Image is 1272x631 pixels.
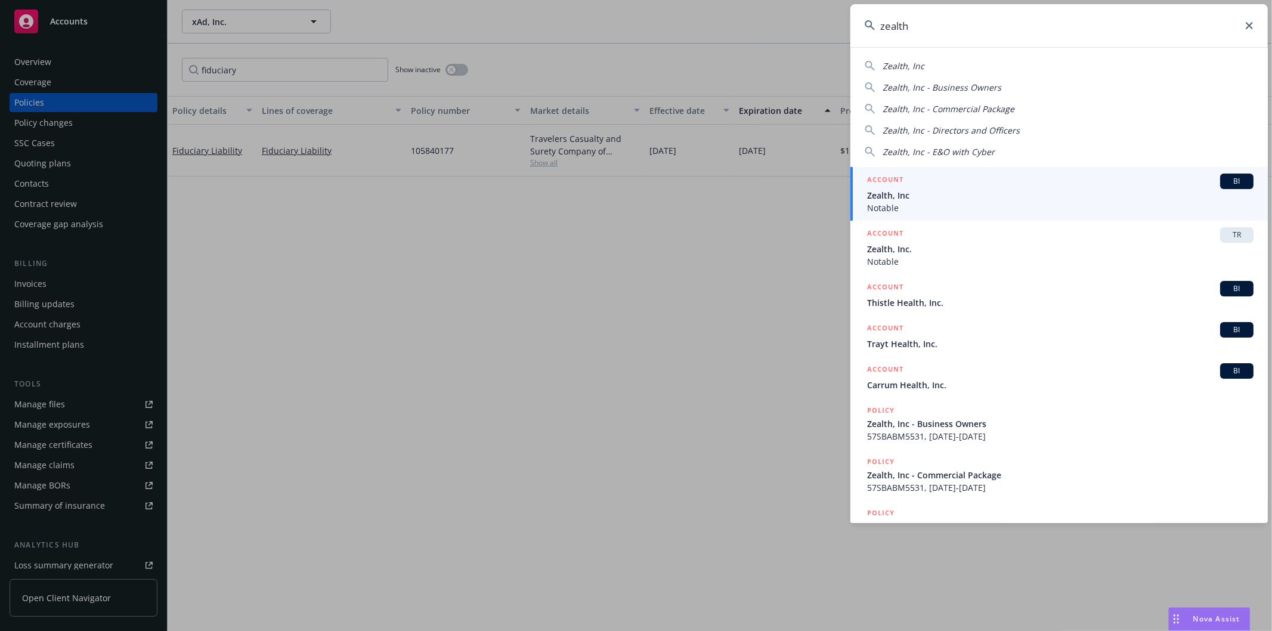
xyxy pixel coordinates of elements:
[867,281,903,295] h5: ACCOUNT
[850,167,1268,221] a: ACCOUNTBIZealth, IncNotable
[867,174,903,188] h5: ACCOUNT
[867,507,895,519] h5: POLICY
[1225,366,1249,376] span: BI
[867,322,903,336] h5: ACCOUNT
[1225,230,1249,240] span: TR
[867,363,903,378] h5: ACCOUNT
[883,82,1001,93] span: Zealth, Inc - Business Owners
[867,243,1254,255] span: Zealth, Inc.
[867,481,1254,494] span: 57SBABM5531, [DATE]-[DATE]
[867,520,1254,533] span: Zealth, Inc - Business Owners
[867,404,895,416] h5: POLICY
[883,146,995,157] span: Zealth, Inc - E&O with Cyber
[867,255,1254,268] span: Notable
[850,315,1268,357] a: ACCOUNTBITrayt Health, Inc.
[883,103,1014,115] span: Zealth, Inc - Commercial Package
[1193,614,1240,624] span: Nova Assist
[867,189,1254,202] span: Zealth, Inc
[1225,324,1249,335] span: BI
[850,449,1268,500] a: POLICYZealth, Inc - Commercial Package57SBABM5531, [DATE]-[DATE]
[867,296,1254,309] span: Thistle Health, Inc.
[1225,176,1249,187] span: BI
[850,500,1268,552] a: POLICYZealth, Inc - Business Owners
[883,60,924,72] span: Zealth, Inc
[1225,283,1249,294] span: BI
[850,274,1268,315] a: ACCOUNTBIThistle Health, Inc.
[867,469,1254,481] span: Zealth, Inc - Commercial Package
[850,357,1268,398] a: ACCOUNTBICarrum Health, Inc.
[867,417,1254,430] span: Zealth, Inc - Business Owners
[883,125,1020,136] span: Zealth, Inc - Directors and Officers
[867,456,895,468] h5: POLICY
[867,338,1254,350] span: Trayt Health, Inc.
[1169,608,1184,630] div: Drag to move
[867,227,903,242] h5: ACCOUNT
[850,221,1268,274] a: ACCOUNTTRZealth, Inc.Notable
[867,202,1254,214] span: Notable
[867,379,1254,391] span: Carrum Health, Inc.
[850,4,1268,47] input: Search...
[850,398,1268,449] a: POLICYZealth, Inc - Business Owners57SBABM5531, [DATE]-[DATE]
[1168,607,1251,631] button: Nova Assist
[867,430,1254,443] span: 57SBABM5531, [DATE]-[DATE]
